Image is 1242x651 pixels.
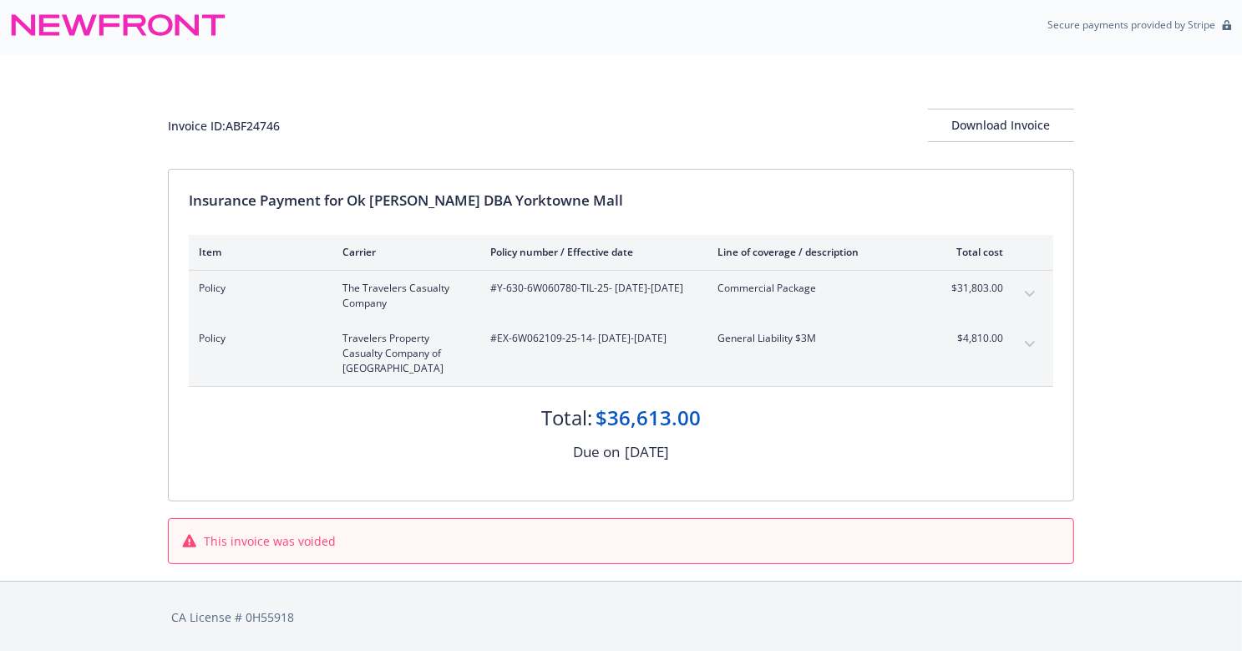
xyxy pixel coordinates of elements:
span: Travelers Property Casualty Company of [GEOGRAPHIC_DATA] [342,331,464,376]
button: Download Invoice [928,109,1074,142]
span: Commercial Package [717,281,914,296]
span: Policy [199,281,316,296]
span: The Travelers Casualty Company [342,281,464,311]
span: General Liability $3M [717,331,914,346]
div: Insurance Payment for Ok [PERSON_NAME] DBA Yorktowne Mall [189,190,1053,211]
div: CA License # 0H55918 [171,608,1071,626]
button: expand content [1016,281,1043,308]
div: Total cost [940,245,1003,259]
div: Line of coverage / description [717,245,914,259]
span: #EX-6W062109-25-14 - [DATE]-[DATE] [490,331,691,346]
div: PolicyTravelers Property Casualty Company of [GEOGRAPHIC_DATA]#EX-6W062109-25-14- [DATE]-[DATE]Ge... [189,321,1053,386]
span: #Y-630-6W060780-TIL-25 - [DATE]-[DATE] [490,281,691,296]
div: $36,613.00 [596,404,701,432]
div: Invoice ID: ABF24746 [168,117,280,135]
span: Policy [199,331,316,346]
span: This invoice was voided [204,532,336,550]
div: [DATE] [625,441,669,463]
div: Carrier [342,245,464,259]
div: Due on [573,441,620,463]
span: $4,810.00 [940,331,1003,346]
button: expand content [1016,331,1043,358]
p: Secure payments provided by Stripe [1047,18,1215,32]
div: Policy number / Effective date [490,245,691,259]
div: PolicyThe Travelers Casualty Company#Y-630-6W060780-TIL-25- [DATE]-[DATE]Commercial Package$31,80... [189,271,1053,321]
div: Total: [541,404,592,432]
div: Item [199,245,316,259]
div: Download Invoice [928,109,1074,141]
span: $31,803.00 [940,281,1003,296]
